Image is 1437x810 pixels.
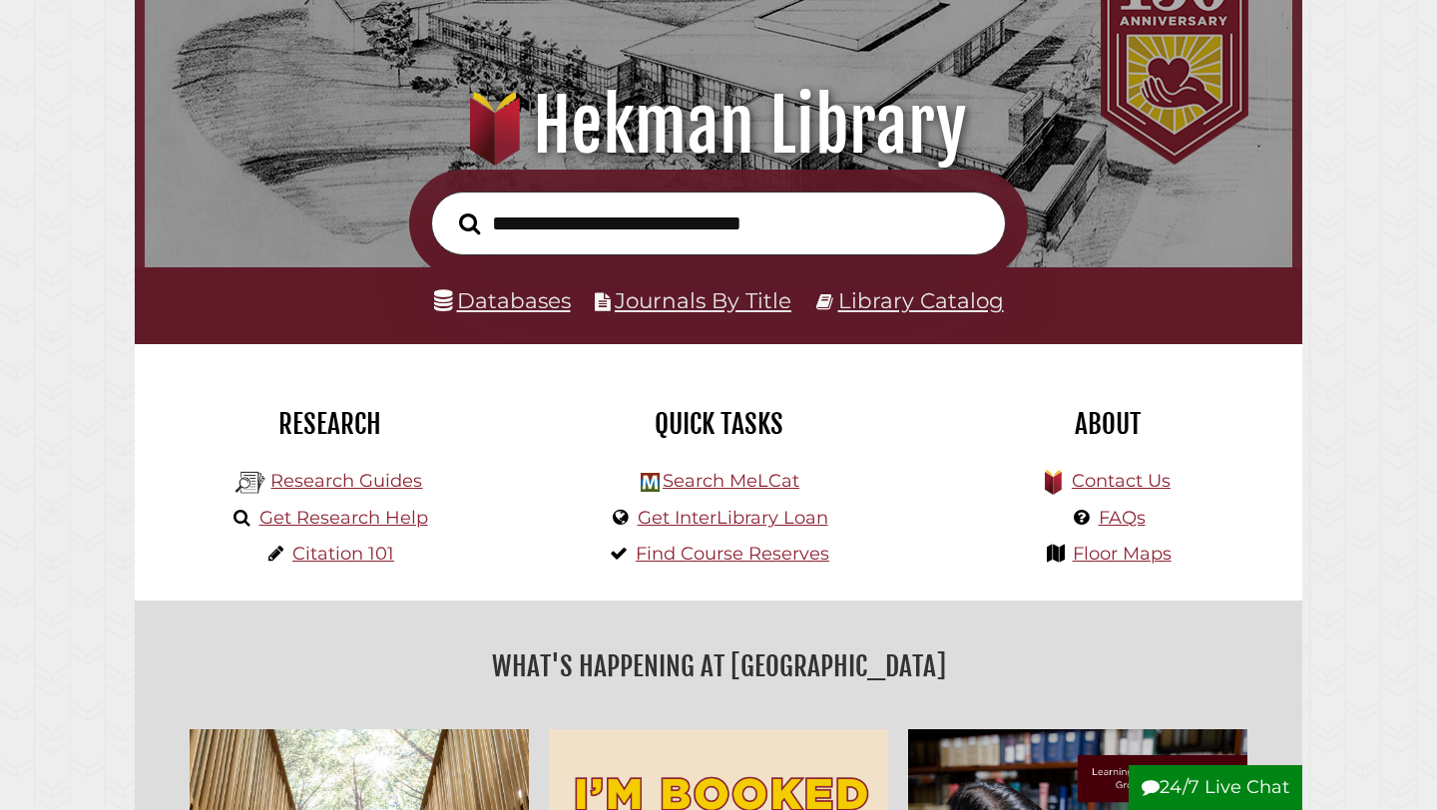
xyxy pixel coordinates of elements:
[449,207,490,240] button: Search
[1073,543,1172,565] a: Floor Maps
[1099,507,1146,529] a: FAQs
[615,287,791,313] a: Journals By Title
[663,470,799,492] a: Search MeLCat
[150,407,509,441] h2: Research
[434,287,571,313] a: Databases
[270,470,422,492] a: Research Guides
[641,473,660,492] img: Hekman Library Logo
[459,211,480,234] i: Search
[928,407,1287,441] h2: About
[539,407,898,441] h2: Quick Tasks
[167,82,1271,170] h1: Hekman Library
[1072,470,1171,492] a: Contact Us
[636,543,829,565] a: Find Course Reserves
[259,507,428,529] a: Get Research Help
[838,287,1004,313] a: Library Catalog
[236,468,265,498] img: Hekman Library Logo
[150,643,1287,689] h2: What's Happening at [GEOGRAPHIC_DATA]
[292,543,394,565] a: Citation 101
[638,507,828,529] a: Get InterLibrary Loan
